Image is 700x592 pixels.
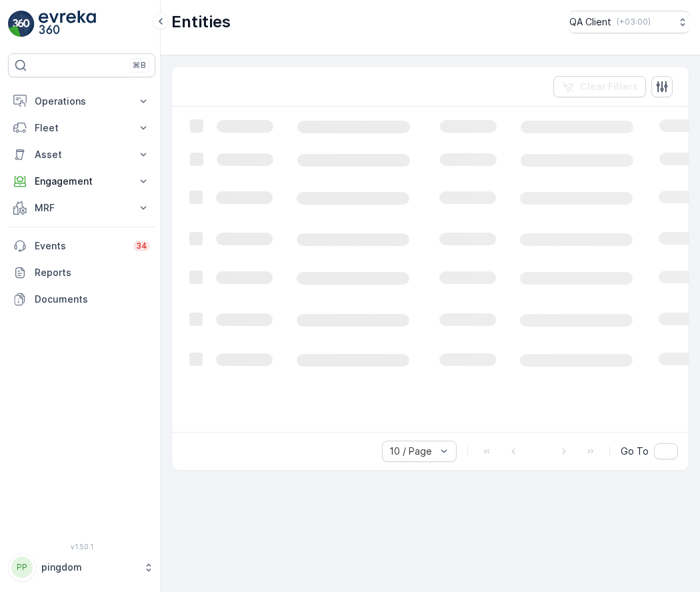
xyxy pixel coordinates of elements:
a: Documents [8,286,155,313]
p: QA Client [569,15,611,29]
p: ( +03:00 ) [617,17,651,27]
p: Entities [171,11,231,33]
a: Events34 [8,233,155,259]
button: MRF [8,195,155,221]
span: v 1.50.1 [8,543,155,551]
p: Fleet [35,121,129,135]
img: logo [8,11,35,37]
p: ⌘B [133,60,146,71]
p: Documents [35,293,150,306]
p: MRF [35,201,129,215]
img: logo_light-DOdMpM7g.png [39,11,96,37]
p: Reports [35,266,150,279]
p: Clear Filters [580,80,638,93]
button: Operations [8,88,155,115]
p: Engagement [35,175,129,188]
a: Reports [8,259,155,286]
span: Go To [621,445,649,458]
button: PPpingdom [8,553,155,581]
p: pingdom [41,561,137,574]
p: Events [35,239,125,253]
div: PP [11,557,33,578]
p: 34 [136,241,147,251]
button: Asset [8,141,155,168]
p: Operations [35,95,129,108]
p: Asset [35,148,129,161]
button: Fleet [8,115,155,141]
button: Clear Filters [553,76,646,97]
button: QA Client(+03:00) [569,11,689,33]
button: Engagement [8,168,155,195]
